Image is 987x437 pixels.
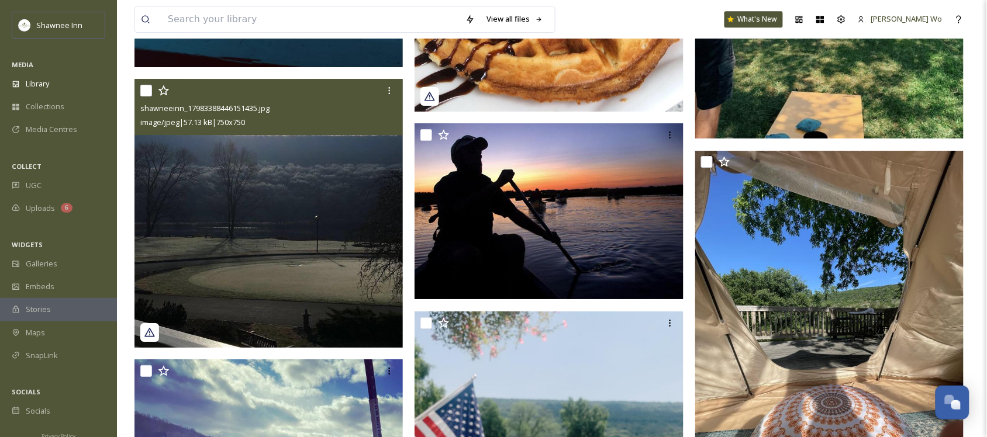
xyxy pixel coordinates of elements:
[724,11,783,27] a: What's New
[140,103,270,113] span: shawneeinn_17983388446151435.jpg
[134,79,403,348] img: shawneeinn_17983388446151435.jpg
[415,123,684,300] img: 7c3ae637-141a-fbf4-dd4f-cd1767c81c8f.jpg
[12,240,43,249] span: WIDGETS
[852,8,948,30] a: [PERSON_NAME] Wo
[26,258,57,269] span: Galleries
[26,281,54,292] span: Embeds
[936,386,969,419] button: Open Chat
[61,203,73,213] div: 6
[26,304,51,315] span: Stories
[26,350,58,361] span: SnapLink
[19,19,30,31] img: shawnee-300x300.jpg
[26,101,64,112] span: Collections
[26,180,42,191] span: UGC
[871,13,943,24] span: [PERSON_NAME] Wo
[162,6,460,32] input: Search your library
[36,20,82,30] span: Shawnee Inn
[26,327,45,338] span: Maps
[26,203,55,214] span: Uploads
[140,117,245,127] span: image/jpeg | 57.13 kB | 750 x 750
[12,162,42,171] span: COLLECT
[26,124,77,135] span: Media Centres
[12,387,40,396] span: SOCIALS
[12,60,33,69] span: MEDIA
[481,8,549,30] a: View all files
[26,78,49,89] span: Library
[26,405,50,417] span: Socials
